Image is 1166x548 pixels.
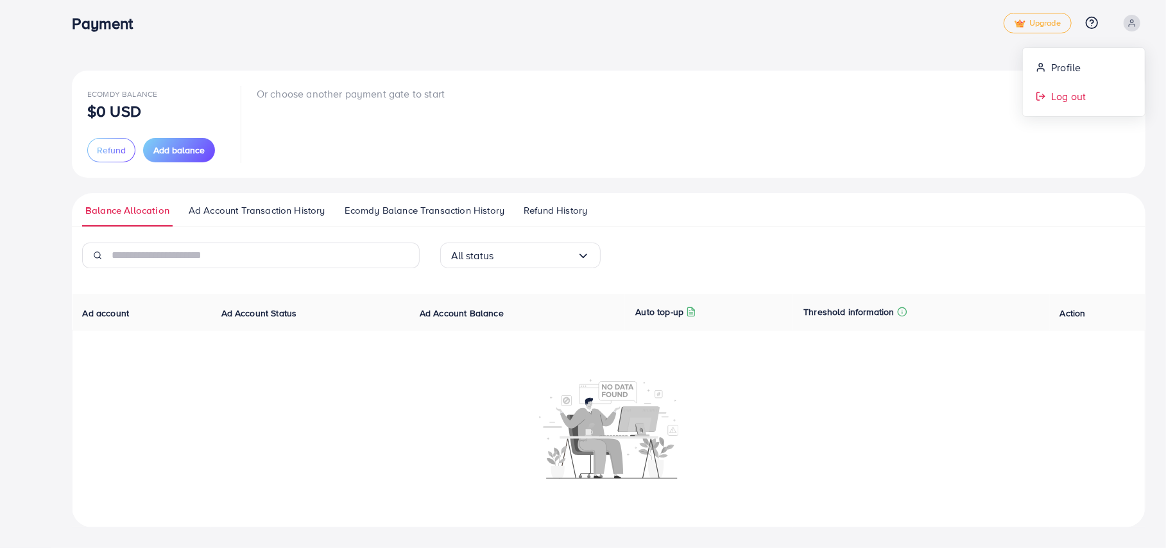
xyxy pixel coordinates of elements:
[440,243,601,268] div: Search for option
[87,103,141,119] p: $0 USD
[803,304,894,320] p: Threshold information
[97,144,126,157] span: Refund
[257,86,445,101] p: Or choose another payment gate to start
[143,138,215,162] button: Add balance
[1015,19,1061,28] span: Upgrade
[87,138,135,162] button: Refund
[1015,19,1025,28] img: tick
[189,203,325,218] span: Ad Account Transaction History
[85,203,169,218] span: Balance Allocation
[1051,60,1081,75] span: Profile
[345,203,504,218] span: Ecomdy Balance Transaction History
[451,246,494,266] span: All status
[493,246,576,266] input: Search for option
[635,304,683,320] p: Auto top-up
[1060,307,1086,320] span: Action
[524,203,587,218] span: Refund History
[539,378,679,479] img: No account
[72,14,143,33] h3: Payment
[1004,13,1072,33] a: tickUpgrade
[221,307,297,320] span: Ad Account Status
[87,89,157,99] span: Ecomdy Balance
[420,307,504,320] span: Ad Account Balance
[83,307,130,320] span: Ad account
[1051,89,1086,104] span: Log out
[153,144,205,157] span: Add balance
